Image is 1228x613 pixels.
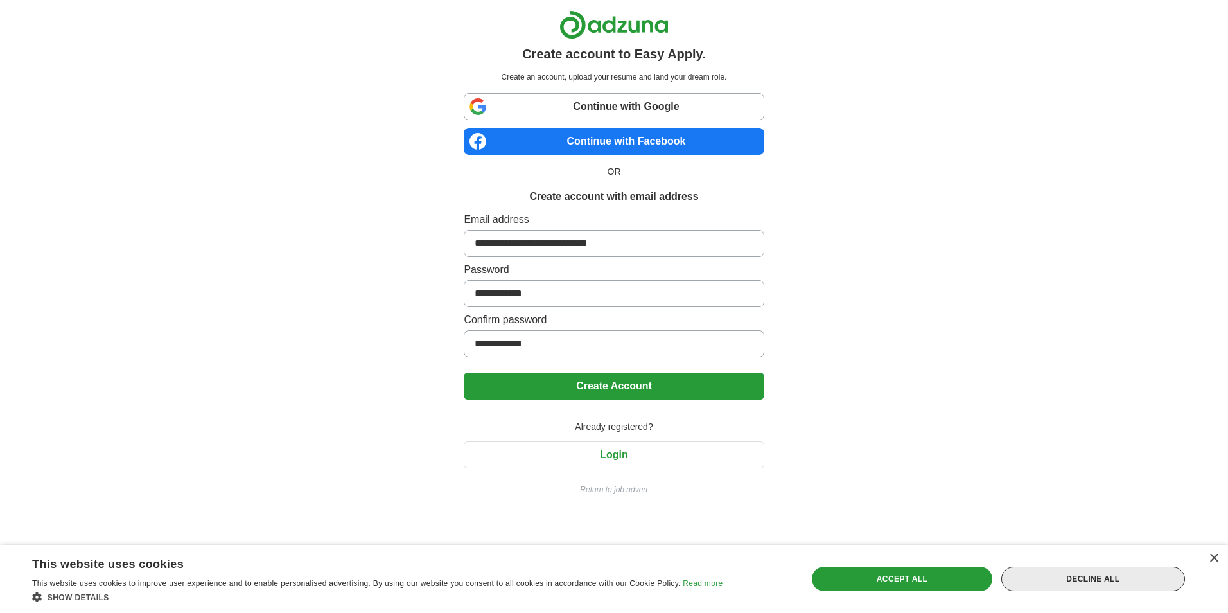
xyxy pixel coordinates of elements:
[464,128,764,155] a: Continue with Facebook
[32,591,723,603] div: Show details
[464,262,764,278] label: Password
[48,593,109,602] span: Show details
[1209,554,1218,564] div: Close
[464,484,764,495] a: Return to job advert
[522,44,706,64] h1: Create account to Easy Apply.
[464,373,764,400] button: Create Account
[529,189,698,204] h1: Create account with email address
[464,312,764,328] label: Confirm password
[464,441,764,468] button: Login
[464,212,764,227] label: Email address
[600,165,629,179] span: OR
[812,567,992,591] div: Accept all
[559,10,669,39] img: Adzuna logo
[1001,567,1185,591] div: Decline all
[32,553,690,572] div: This website uses cookies
[464,449,764,460] a: Login
[466,71,761,83] p: Create an account, upload your resume and land your dream role.
[567,420,660,434] span: Already registered?
[683,579,723,588] a: Read more, opens a new window
[32,579,681,588] span: This website uses cookies to improve user experience and to enable personalised advertising. By u...
[464,93,764,120] a: Continue with Google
